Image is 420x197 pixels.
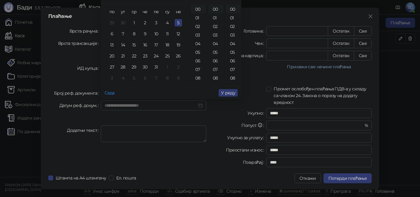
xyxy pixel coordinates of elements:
td: 2025-11-07 [151,73,162,84]
button: Потврди плаћање [323,173,372,183]
span: У реду [221,90,235,96]
div: 3 [153,19,160,26]
th: су [162,6,173,17]
td: 2025-10-03 [151,17,162,28]
div: 23 [141,52,149,60]
td: 2025-10-07 [117,28,129,39]
div: 7 [119,30,127,37]
div: 7 [153,74,160,82]
div: 14 [119,41,127,49]
div: 05 [191,48,206,57]
td: 2025-10-19 [173,39,184,50]
div: 21 [119,52,127,60]
td: 2025-10-27 [106,61,117,73]
td: 2025-10-12 [173,28,184,39]
div: 27 [108,63,116,71]
th: че [140,6,151,17]
button: Остатак [328,51,354,61]
div: 2 [141,19,149,26]
span: close [368,14,373,19]
button: Све [354,26,372,36]
div: 1 [130,19,138,26]
div: 8 [164,74,171,82]
label: Датум реф. докум. [59,100,101,110]
div: 19 [175,41,182,49]
div: 01 [226,14,240,22]
div: 4 [164,19,171,26]
div: 5 [175,19,182,26]
div: 06 [226,57,240,65]
div: 05 [208,48,223,57]
td: 2025-09-30 [117,17,129,28]
div: 07 [191,65,206,74]
td: 2025-10-25 [162,50,173,61]
td: 2025-10-21 [117,50,129,61]
div: 09 [191,82,206,91]
div: 15 [130,41,138,49]
td: 2025-10-28 [117,61,129,73]
th: пе [151,6,162,17]
div: 00 [226,5,240,14]
button: Остатак [328,38,354,48]
div: 03 [191,31,206,39]
label: Додатни текст [67,125,101,135]
td: 2025-10-01 [129,17,140,28]
div: 6 [141,74,149,82]
div: 02 [208,22,223,31]
div: 09 [226,82,240,91]
span: Штампа на А4 штампачу [53,175,109,181]
div: 30 [141,63,149,71]
div: 1 [164,63,171,71]
div: 17 [153,41,160,49]
div: 30 [119,19,127,26]
div: 4 [119,74,127,82]
div: Плаћање [48,14,372,19]
div: 09 [208,82,223,91]
label: Укупно за уплату [227,133,266,143]
td: 2025-11-08 [162,73,173,84]
td: 2025-11-06 [140,73,151,84]
td: 2025-10-23 [140,50,151,61]
td: 2025-10-10 [151,28,162,39]
td: 2025-10-11 [162,28,173,39]
div: 12 [175,30,182,37]
label: Чек [255,38,266,48]
div: 08 [191,74,206,82]
td: 2025-10-13 [106,39,117,50]
div: 29 [130,63,138,71]
label: Врста рачуна [69,26,101,36]
div: 29 [108,19,116,26]
td: 2025-11-01 [162,61,173,73]
div: 24 [153,52,160,60]
td: 2025-10-04 [162,17,173,28]
td: 2025-10-20 [106,50,117,61]
div: 04 [191,39,206,48]
span: Потврди плаћање [328,175,367,181]
label: Попуст [241,120,266,130]
td: 2025-10-31 [151,61,162,73]
th: ср [129,6,140,17]
div: 05 [226,48,240,57]
td: 2025-11-02 [173,61,184,73]
td: 2025-10-09 [140,28,151,39]
div: 3 [108,74,116,82]
label: Платна картица [229,51,266,61]
label: Готовина [244,26,266,36]
div: 01 [191,14,206,22]
button: Прикажи све начине плаћања [266,63,372,70]
div: 04 [208,39,223,48]
td: 2025-10-02 [140,17,151,28]
div: 26 [175,52,182,60]
div: 00 [208,5,223,14]
div: 02 [191,22,206,31]
div: 06 [191,57,206,65]
input: Датум реф. докум. [105,102,197,109]
div: 5 [130,74,138,82]
td: 2025-11-05 [129,73,140,84]
label: Број реф. документа [54,88,101,98]
textarea: Додатни текст [101,125,206,142]
div: 08 [208,74,223,82]
div: 22 [130,52,138,60]
button: Close [366,11,375,21]
div: 20 [108,52,116,60]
